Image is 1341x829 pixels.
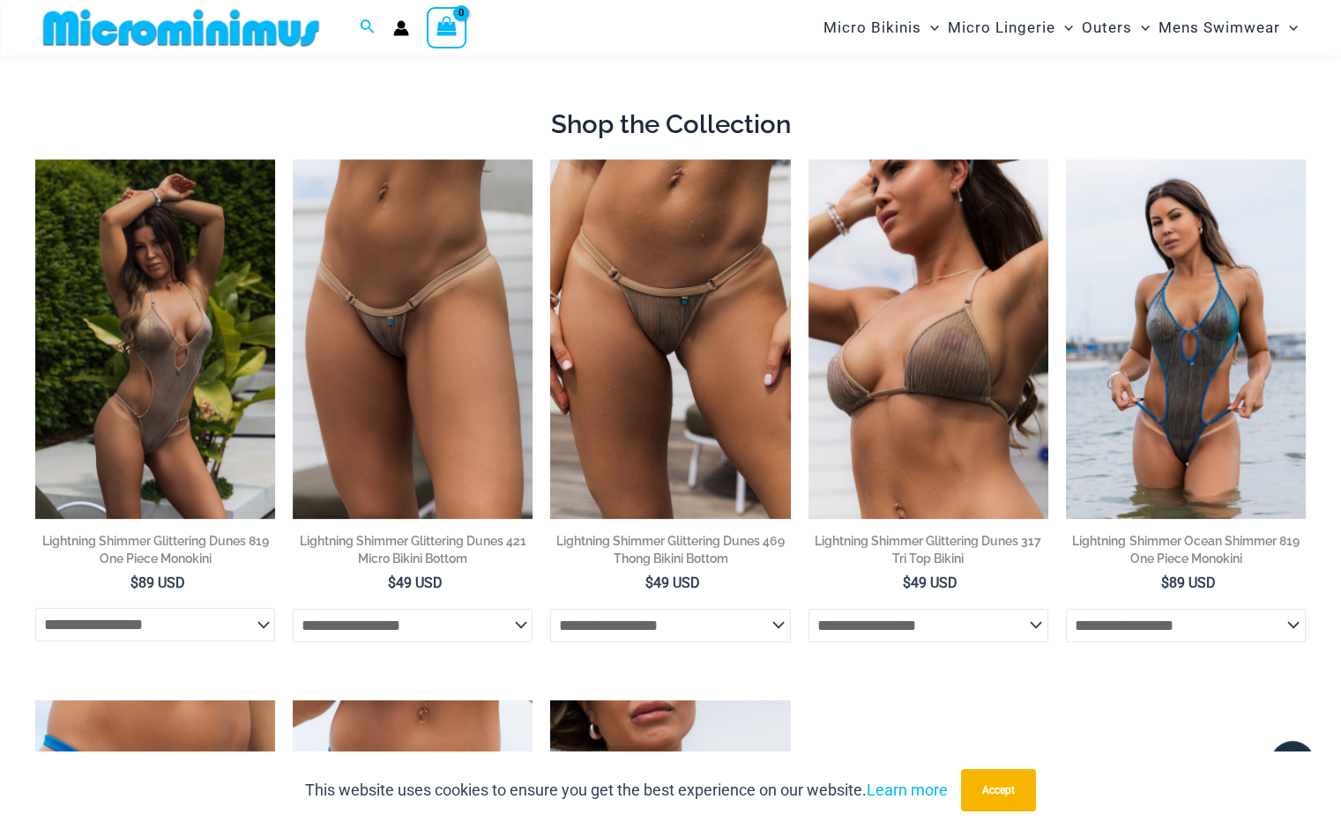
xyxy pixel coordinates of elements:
[35,107,1306,141] h2: Shop the Collection
[293,532,533,574] a: Lightning Shimmer Glittering Dunes 421 Micro Bikini Bottom
[808,159,1048,519] img: Lightning Shimmer Glittering Dunes 317 Tri Top 01
[393,20,409,36] a: Account icon link
[550,532,790,574] a: Lightning Shimmer Glittering Dunes 469 Thong Bikini Bottom
[1160,574,1215,591] bdi: 89 USD
[645,574,700,591] bdi: 49 USD
[1066,532,1306,574] a: Lightning Shimmer Ocean Shimmer 819 One Piece Monokini
[550,159,790,519] a: Lightning Shimmer Glittering Dunes 469 Thong 01Lightning Shimmer Glittering Dunes 317 Tri Top 469...
[1066,159,1306,519] a: Lightning Shimmer Glittering Dunes 819 One Piece Monokini 02Lightning Shimmer Glittering Dunes 81...
[823,5,921,50] span: Micro Bikinis
[305,777,948,803] p: This website uses cookies to ensure you get the best experience on our website.
[808,532,1048,567] h2: Lightning Shimmer Glittering Dunes 317 Tri Top Bikini
[35,532,275,574] a: Lightning Shimmer Glittering Dunes 819 One Piece Monokini
[1160,574,1168,591] span: $
[1132,5,1150,50] span: Menu Toggle
[819,5,943,50] a: Micro BikinisMenu ToggleMenu Toggle
[816,3,1306,53] nav: Site Navigation
[550,159,790,519] img: Lightning Shimmer Glittering Dunes 469 Thong 01
[130,574,185,591] bdi: 89 USD
[943,5,1077,50] a: Micro LingerieMenu ToggleMenu Toggle
[808,159,1048,519] a: Lightning Shimmer Glittering Dunes 317 Tri Top 01Lightning Shimmer Glittering Dunes 317 Tri Top 4...
[1066,159,1306,519] img: Lightning Shimmer Glittering Dunes 819 One Piece Monokini 02
[130,574,138,591] span: $
[388,574,443,591] bdi: 49 USD
[35,159,275,519] img: Lightning Shimmer Glittering Dunes 819 One Piece Monokini 05
[293,159,533,519] a: Lightning Shimmer Glittering Dunes 421 Micro 01Lightning Shimmer Glittering Dunes 317 Tri Top 421...
[35,159,275,519] a: Lightning Shimmer Glittering Dunes 819 One Piece Monokini 06Lightning Shimmer Glittering Dunes 81...
[35,532,275,567] h2: Lightning Shimmer Glittering Dunes 819 One Piece Monokini
[948,5,1055,50] span: Micro Lingerie
[388,574,396,591] span: $
[1158,5,1280,50] span: Mens Swimwear
[1055,5,1073,50] span: Menu Toggle
[427,7,467,48] a: View Shopping Cart, empty
[903,574,957,591] bdi: 49 USD
[645,574,653,591] span: $
[550,532,790,567] h2: Lightning Shimmer Glittering Dunes 469 Thong Bikini Bottom
[293,532,533,567] h2: Lightning Shimmer Glittering Dunes 421 Micro Bikini Bottom
[1082,5,1132,50] span: Outers
[808,532,1048,574] a: Lightning Shimmer Glittering Dunes 317 Tri Top Bikini
[1066,532,1306,567] h2: Lightning Shimmer Ocean Shimmer 819 One Piece Monokini
[1280,5,1298,50] span: Menu Toggle
[1077,5,1154,50] a: OutersMenu ToggleMenu Toggle
[36,8,326,48] img: MM SHOP LOGO FLAT
[293,159,533,519] img: Lightning Shimmer Glittering Dunes 421 Micro 01
[867,781,948,799] a: Learn more
[360,17,376,39] a: Search icon link
[903,574,911,591] span: $
[961,769,1036,811] button: Accept
[921,5,939,50] span: Menu Toggle
[1154,5,1302,50] a: Mens SwimwearMenu ToggleMenu Toggle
